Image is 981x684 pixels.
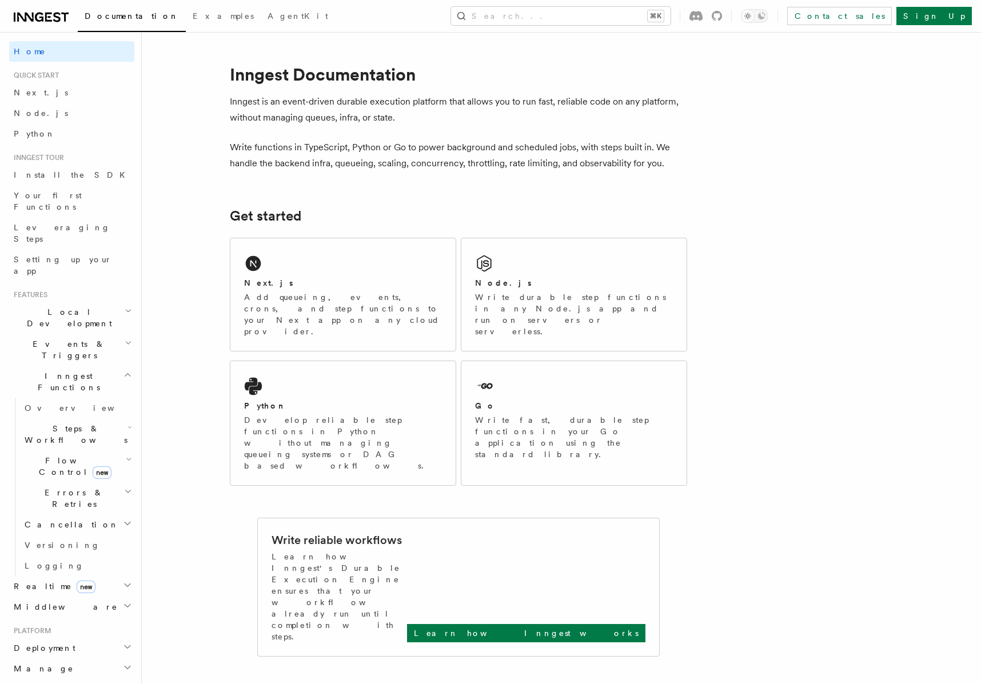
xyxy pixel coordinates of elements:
[20,455,126,478] span: Flow Control
[20,535,134,555] a: Versioning
[475,400,496,411] h2: Go
[9,366,134,398] button: Inngest Functions
[9,638,134,658] button: Deployment
[268,11,328,21] span: AgentKit
[85,11,179,21] span: Documentation
[14,46,46,57] span: Home
[25,541,100,550] span: Versioning
[648,10,664,22] kbd: ⌘K
[451,7,671,25] button: Search...⌘K
[9,290,47,299] span: Features
[20,423,127,446] span: Steps & Workflows
[230,94,687,126] p: Inngest is an event-driven durable execution platform that allows you to run fast, reliable code ...
[461,238,687,351] a: Node.jsWrite durable step functions in any Node.js app and run on servers or serverless.
[20,482,134,514] button: Errors & Retries
[193,11,254,21] span: Examples
[14,223,110,243] span: Leveraging Steps
[9,302,134,334] button: Local Development
[261,3,335,31] a: AgentKit
[9,398,134,576] div: Inngest Functions
[475,414,673,460] p: Write fast, durable step functions in your Go application using the standard library.
[9,165,134,185] a: Install the SDK
[230,208,301,224] a: Get started
[78,3,186,32] a: Documentation
[14,170,132,179] span: Install the SDK
[14,109,68,118] span: Node.js
[741,9,768,23] button: Toggle dark mode
[461,361,687,486] a: GoWrite fast, durable step functions in your Go application using the standard library.
[20,418,134,450] button: Steps & Workflows
[230,238,456,351] a: Next.jsAdd queueing, events, crons, and step functions to your Next app on any cloud provider.
[9,658,134,679] button: Manage
[244,400,286,411] h2: Python
[9,123,134,144] a: Python
[272,551,407,642] p: Learn how Inngest's Durable Execution Engine ensures that your workflow already run until complet...
[20,514,134,535] button: Cancellation
[9,663,74,674] span: Manage
[14,191,82,211] span: Your first Functions
[9,626,51,635] span: Platform
[9,249,134,281] a: Setting up your app
[244,414,442,471] p: Develop reliable step functions in Python without managing queueing systems or DAG based workflows.
[9,41,134,62] a: Home
[896,7,972,25] a: Sign Up
[9,370,123,393] span: Inngest Functions
[14,129,55,138] span: Python
[20,398,134,418] a: Overview
[9,217,134,249] a: Leveraging Steps
[9,334,134,366] button: Events & Triggers
[9,71,59,80] span: Quick start
[9,581,95,592] span: Realtime
[93,466,111,479] span: new
[230,139,687,171] p: Write functions in TypeScript, Python or Go to power background and scheduled jobs, with steps bu...
[77,581,95,593] span: new
[230,361,456,486] a: PythonDevelop reliable step functions in Python without managing queueing systems or DAG based wo...
[787,7,892,25] a: Contact sales
[9,576,134,597] button: Realtimenew
[186,3,261,31] a: Examples
[20,555,134,576] a: Logging
[407,624,645,642] a: Learn how Inngest works
[9,306,125,329] span: Local Development
[9,185,134,217] a: Your first Functions
[25,561,84,570] span: Logging
[14,255,112,275] span: Setting up your app
[9,82,134,103] a: Next.js
[20,519,119,530] span: Cancellation
[475,277,532,289] h2: Node.js
[20,487,124,510] span: Errors & Retries
[9,153,64,162] span: Inngest tour
[25,403,142,413] span: Overview
[475,291,673,337] p: Write durable step functions in any Node.js app and run on servers or serverless.
[230,64,687,85] h1: Inngest Documentation
[414,627,639,639] p: Learn how Inngest works
[9,601,118,613] span: Middleware
[20,450,134,482] button: Flow Controlnew
[9,642,75,654] span: Deployment
[244,291,442,337] p: Add queueing, events, crons, and step functions to your Next app on any cloud provider.
[9,103,134,123] a: Node.js
[9,597,134,617] button: Middleware
[9,338,125,361] span: Events & Triggers
[14,88,68,97] span: Next.js
[272,532,402,548] h2: Write reliable workflows
[244,277,293,289] h2: Next.js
